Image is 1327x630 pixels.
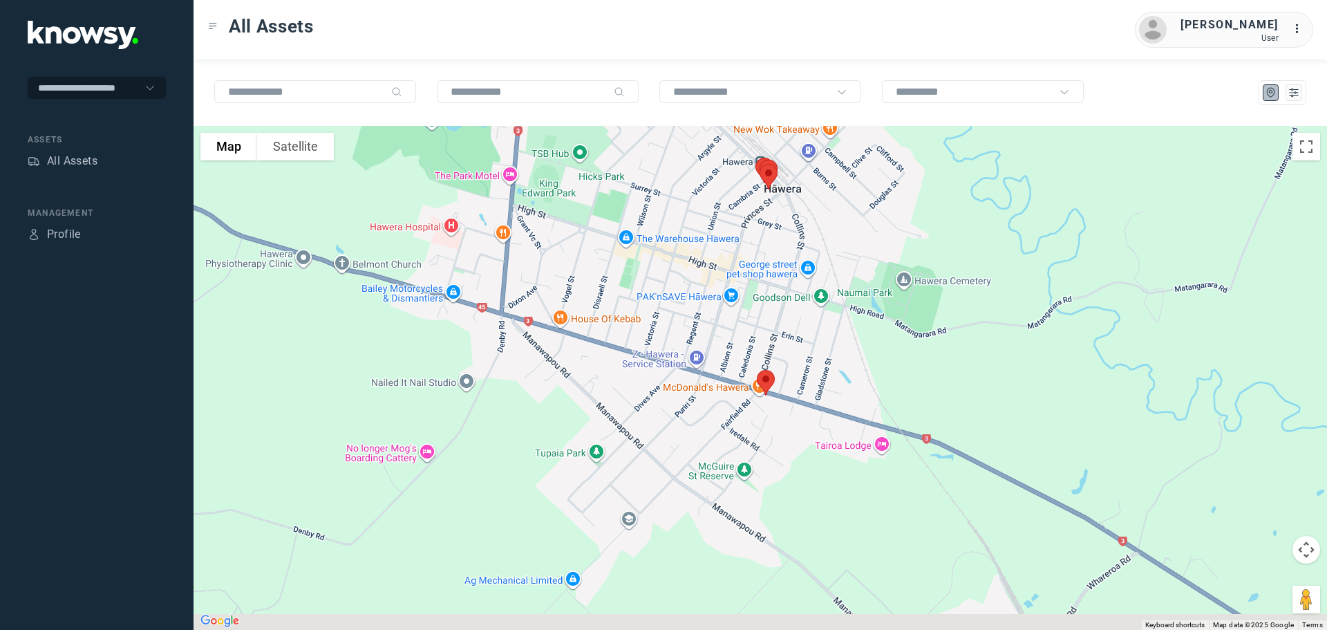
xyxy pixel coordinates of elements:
[1288,86,1300,99] div: List
[1302,621,1323,629] a: Terms (opens in new tab)
[391,86,402,98] div: Search
[614,86,625,98] div: Search
[28,133,166,146] div: Assets
[197,612,243,630] img: Google
[47,153,97,169] div: All Assets
[47,226,81,243] div: Profile
[1139,16,1167,44] img: avatar.png
[28,153,97,169] a: AssetsAll Assets
[1292,536,1320,564] button: Map camera controls
[28,228,40,241] div: Profile
[1180,17,1279,33] div: [PERSON_NAME]
[197,612,243,630] a: Open this area in Google Maps (opens a new window)
[1292,133,1320,160] button: Toggle fullscreen view
[28,226,81,243] a: ProfileProfile
[1213,621,1294,629] span: Map data ©2025 Google
[1292,21,1309,39] div: :
[1292,586,1320,613] button: Drag Pegman onto the map to open Street View
[1292,21,1309,37] div: :
[1180,33,1279,43] div: User
[229,14,314,39] span: All Assets
[28,21,138,49] img: Application Logo
[28,155,40,167] div: Assets
[1293,24,1307,34] tspan: ...
[28,207,166,219] div: Management
[1145,620,1205,630] button: Keyboard shortcuts
[257,133,334,160] button: Show satellite imagery
[200,133,257,160] button: Show street map
[208,21,218,31] div: Toggle Menu
[1265,86,1277,99] div: Map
